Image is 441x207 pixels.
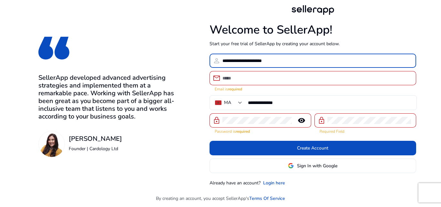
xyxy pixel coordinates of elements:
p: Already have an account? [210,180,261,186]
h3: [PERSON_NAME] [69,135,122,143]
mat-icon: remove_red_eye [294,117,309,124]
mat-error: Password is [215,128,306,134]
span: email [213,74,221,82]
span: person [213,57,221,65]
a: Terms Of Service [249,195,285,202]
span: lock [318,117,325,124]
strong: required [228,87,242,92]
mat-error: Required Field [320,128,411,134]
img: google-logo.svg [288,163,294,169]
strong: required [236,129,250,134]
p: Start your free trial of SellerApp by creating your account below. [210,40,416,47]
mat-error: Email is [215,85,411,92]
button: Create Account [210,141,416,155]
h3: SellerApp developed advanced advertising strategies and implemented them at a remarkable pace. Wo... [38,74,176,120]
span: Sign In with Google [297,162,337,169]
span: lock [213,117,221,124]
p: Founder | Cardology Ltd [69,145,122,152]
h1: Welcome to SellerApp! [210,23,416,37]
button: Sign In with Google [210,159,416,173]
span: Create Account [297,145,328,151]
a: Login here [263,180,285,186]
div: MA [224,99,231,106]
